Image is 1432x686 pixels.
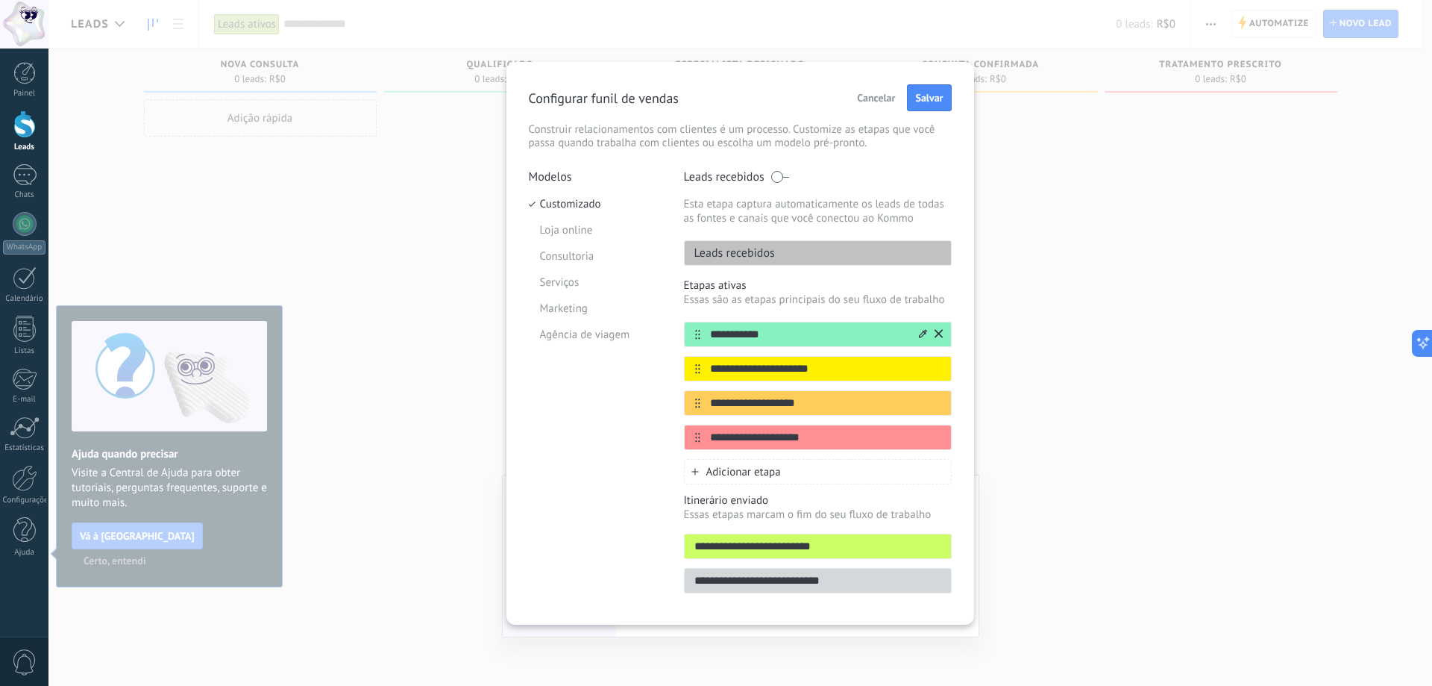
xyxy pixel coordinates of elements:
[684,169,764,184] p: Leads recebidos
[529,322,662,348] li: Agência de viagem
[3,190,46,200] div: Chats
[3,240,45,255] div: WhatsApp
[529,90,679,107] p: Configurar funil de vendas
[529,191,662,217] li: Customizado
[915,93,943,103] span: Salvar
[857,93,895,103] span: Cancelar
[3,143,46,152] div: Leads
[684,293,952,307] p: Essas são as etapas principais do seu fluxo de trabalho
[529,123,952,150] p: Construir relacionamentos com clientes é um processo. Customize as etapas que você passa quando t...
[529,217,662,243] li: Loja online
[529,243,662,269] li: Consultoria
[529,269,662,296] li: Serviços
[3,89,46,99] div: Painel
[850,87,902,109] button: Cancelar
[3,294,46,304] div: Calendário
[3,443,46,453] div: Estatísticas
[685,246,775,261] p: Leads recebidos
[3,496,46,505] div: Configurações
[3,548,46,558] div: Ajuda
[684,197,952,225] p: Esta etapa captura automaticamente os leads de todas as fontes e canais que você conectou ao Kommo
[907,84,951,111] button: Salvar
[529,296,662,322] li: Marketing
[529,169,662,184] p: Modelos
[706,465,781,479] span: Adicionar etapa
[3,346,46,356] div: Listas
[3,395,46,405] div: E-mail
[684,493,952,508] p: Itinerário enviado
[684,508,952,522] p: Essas etapas marcam o fim do seu fluxo de trabalho
[684,278,952,293] p: Etapas ativas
